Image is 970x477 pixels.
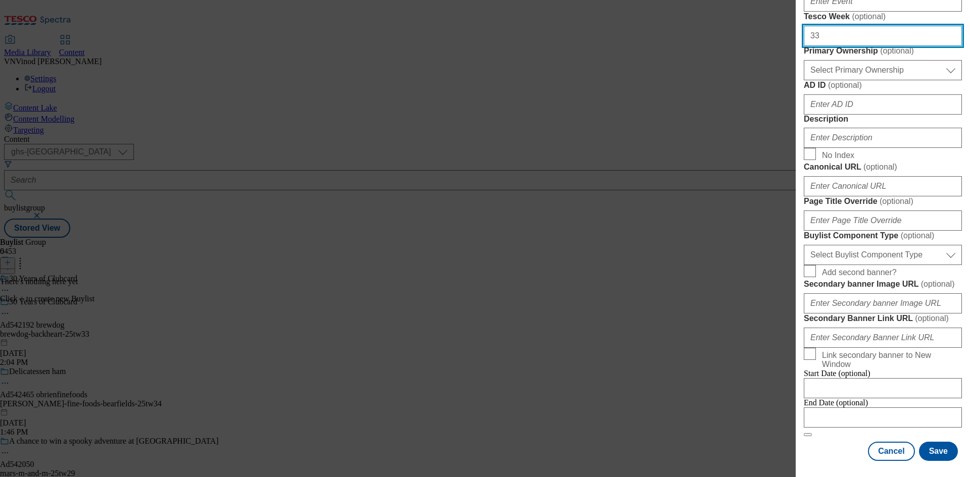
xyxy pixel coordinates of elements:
[901,231,935,240] span: ( optional )
[804,398,868,407] span: End Date (optional)
[880,46,914,55] span: ( optional )
[804,80,962,90] label: AD ID
[804,279,962,289] label: Secondary banner Image URL
[880,197,913,205] span: ( optional )
[822,351,958,369] span: Link secondary banner to New Window
[804,128,962,148] input: Enter Description
[804,231,962,241] label: Buylist Component Type
[804,210,962,231] input: Enter Page Title Override
[804,46,962,56] label: Primary Ownership
[822,268,897,277] span: Add second banner?
[822,151,854,160] span: No Index
[804,176,962,196] input: Enter Canonical URL
[868,442,914,461] button: Cancel
[828,81,862,89] span: ( optional )
[915,314,949,323] span: ( optional )
[804,196,962,206] label: Page Title Override
[804,407,962,428] input: Enter Date
[804,94,962,115] input: Enter AD ID
[804,293,962,313] input: Enter Secondary banner Image URL
[804,115,962,124] label: Description
[804,369,870,378] span: Start Date (optional)
[863,163,897,171] span: ( optional )
[804,328,962,348] input: Enter Secondary Banner Link URL
[804,378,962,398] input: Enter Date
[921,280,955,288] span: ( optional )
[919,442,958,461] button: Save
[804,12,962,22] label: Tesco Week
[804,162,962,172] label: Canonical URL
[804,26,962,46] input: Enter Tesco Week
[852,12,886,21] span: ( optional )
[804,313,962,324] label: Secondary Banner Link URL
